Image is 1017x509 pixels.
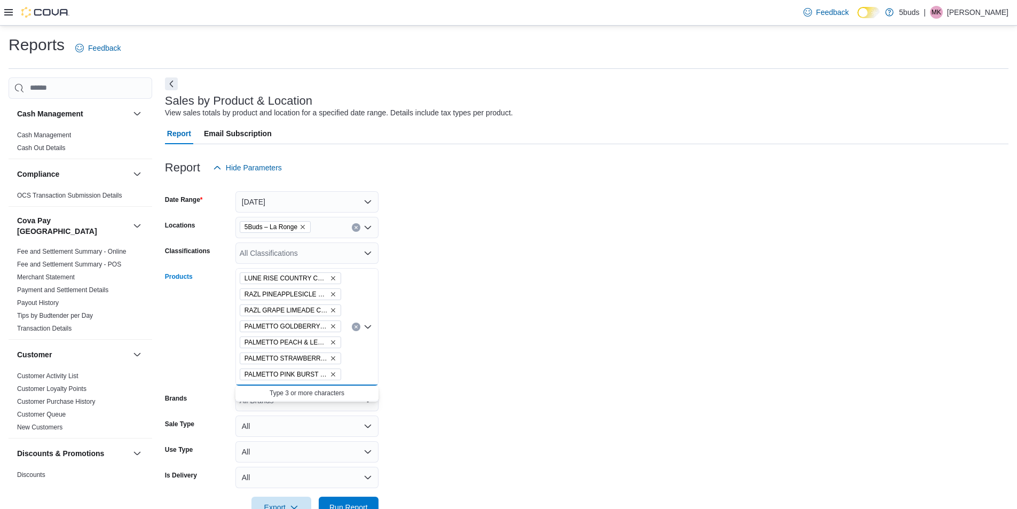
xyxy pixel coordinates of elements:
span: PALMETTO STRAWBERRY & KIWI 3IN1 DISP. PEN 1ML [245,353,328,364]
a: New Customers [17,424,62,431]
span: PALMETTO PINK BURST & MELONBERRY 3IN1 DISP. PEN 1ML [240,369,341,380]
button: Compliance [131,168,144,181]
a: Cash Management [17,131,71,139]
span: LUNE RISE COUNTRY COOKIES PR 28X0.5G [240,272,341,284]
h3: Report [165,161,200,174]
button: Clear input [352,223,360,232]
label: Date Range [165,195,203,204]
span: Discounts [17,471,45,479]
input: Dark Mode [857,7,880,18]
label: Sale Type [165,420,194,428]
div: View sales totals by product and location for a specified date range. Details include tax types p... [165,107,513,119]
button: Remove 5Buds – La Ronge from selection in this group [299,224,306,230]
h3: Compliance [17,169,59,179]
span: Cash Out Details [17,144,66,152]
label: Is Delivery [165,471,197,480]
a: Payment and Settlement Details [17,286,108,294]
p: [PERSON_NAME] [947,6,1008,19]
a: Payout History [17,299,59,307]
span: PALMETTO PEACH & LEMONADE 3IN1 DISP. PEN 1ML [240,336,341,348]
img: Cova [21,7,69,18]
button: Hide Parameters [209,157,286,178]
a: Customer Loyalty Points [17,385,86,393]
button: Discounts & Promotions [17,448,129,459]
button: Compliance [17,169,129,179]
span: PALMETTO STRAWBERRY & KIWI 3IN1 DISP. PEN 1ML [240,353,341,364]
a: Feedback [799,2,853,23]
button: Discounts & Promotions [131,447,144,460]
label: Classifications [165,247,210,255]
p: | [924,6,926,19]
a: Feedback [71,37,125,59]
span: RAZL GRAPE LIMEADE CART 1ML [245,305,328,316]
button: Remove RAZL GRAPE LIMEADE CART 1ML from selection in this group [330,307,336,314]
button: [DATE] [235,191,379,213]
button: All [235,416,379,437]
a: Customer Activity List [17,372,78,380]
div: Cash Management [9,129,152,159]
label: Use Type [165,445,193,454]
div: Customer [9,370,152,438]
div: Morgan Kinahan [930,6,943,19]
button: Cova Pay [GEOGRAPHIC_DATA] [131,220,144,232]
button: Cova Pay [GEOGRAPHIC_DATA] [17,215,129,237]
span: Tips by Budtender per Day [17,311,93,320]
span: PALMETTO GOLDBERRY 28G [245,321,328,332]
span: RAZL PINEAPPLESICLE CART 1ML [245,289,328,300]
h1: Reports [9,34,65,56]
h3: Discounts & Promotions [17,448,104,459]
a: Customer Queue [17,411,66,418]
span: OCS Transaction Submission Details [17,191,122,200]
label: Locations [165,221,195,230]
button: Remove RAZL PINEAPPLESICLE CART 1ML from selection in this group [330,291,336,297]
h3: Cash Management [17,108,83,119]
span: Email Subscription [204,123,272,144]
span: PALMETTO PINK BURST & MELONBERRY 3IN1 DISP. PEN 1ML [245,369,328,380]
button: Cash Management [17,108,129,119]
span: Customer Purchase History [17,397,96,406]
span: PALMETTO GOLDBERRY 28G [240,320,341,332]
h3: Customer [17,349,52,360]
span: New Customers [17,423,62,432]
div: Compliance [9,189,152,206]
button: Next [165,77,178,90]
button: Remove PALMETTO GOLDBERRY 28G from selection in this group [330,323,336,330]
span: PALMETTO PEACH & LEMONADE 3IN1 DISP. PEN 1ML [245,337,328,348]
span: MK [932,6,941,19]
button: All [235,467,379,488]
button: Remove PALMETTO PINK BURST & MELONBERRY 3IN1 DISP. PEN 1ML from selection in this group [330,371,336,378]
span: RAZL PINEAPPLESICLE CART 1ML [240,288,341,300]
span: Fee and Settlement Summary - POS [17,260,121,269]
button: Close list of options [364,323,372,331]
button: All [235,441,379,463]
a: Customer Purchase History [17,398,96,405]
span: Report [167,123,191,144]
span: Feedback [816,7,849,18]
a: OCS Transaction Submission Details [17,192,122,199]
span: LUNE RISE COUNTRY COOKIES PR 28X0.5G [245,273,328,284]
span: RAZL GRAPE LIMEADE CART 1ML [240,304,341,316]
button: Remove PALMETTO STRAWBERRY & KIWI 3IN1 DISP. PEN 1ML from selection in this group [330,355,336,362]
label: Products [165,272,193,281]
button: Customer [131,348,144,361]
h3: Sales by Product & Location [165,95,312,107]
button: Remove PALMETTO PEACH & LEMONADE 3IN1 DISP. PEN 1ML from selection in this group [330,339,336,346]
span: Fee and Settlement Summary - Online [17,247,127,256]
span: Customer Queue [17,410,66,419]
span: 5Buds – La Ronge [245,222,297,232]
label: Brands [165,394,187,403]
a: Merchant Statement [17,273,75,281]
span: Transaction Details [17,324,72,333]
button: Open list of options [364,249,372,257]
button: Remove LUNE RISE COUNTRY COOKIES PR 28X0.5G from selection in this group [330,275,336,281]
div: Cova Pay [GEOGRAPHIC_DATA] [9,245,152,339]
span: 5Buds – La Ronge [240,221,311,233]
p: 5buds [899,6,919,19]
span: Hide Parameters [226,162,282,173]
